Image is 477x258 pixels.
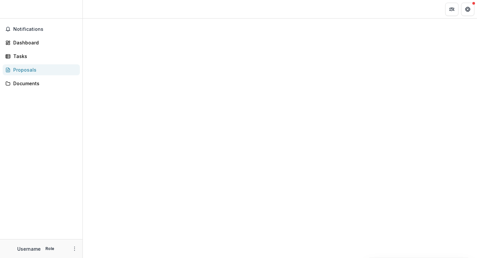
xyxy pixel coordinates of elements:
div: Documents [13,80,75,87]
a: Proposals [3,64,80,75]
button: Get Help [461,3,474,16]
div: Tasks [13,53,75,60]
a: Documents [3,78,80,89]
div: Proposals [13,66,75,73]
a: Tasks [3,51,80,62]
p: Username [17,245,41,252]
button: Notifications [3,24,80,34]
div: Dashboard [13,39,75,46]
a: Dashboard [3,37,80,48]
span: Notifications [13,27,77,32]
button: More [71,245,79,253]
p: Role [43,246,56,252]
button: Partners [445,3,458,16]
